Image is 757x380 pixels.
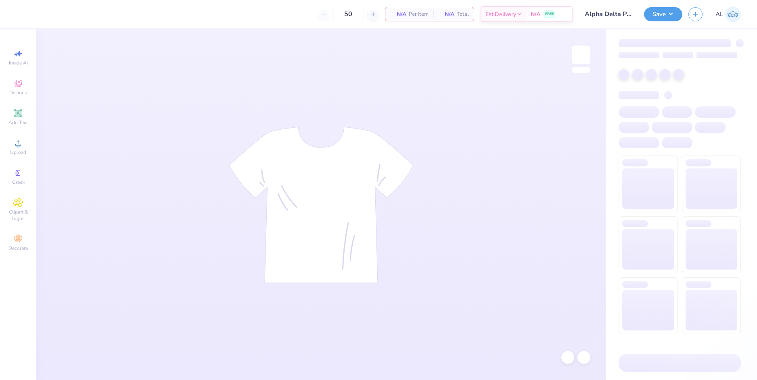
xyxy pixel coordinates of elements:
[9,89,27,96] span: Designs
[390,10,406,19] span: N/A
[8,245,28,251] span: Decorate
[725,6,741,22] img: Alyzza Lydia Mae Sobrino
[457,10,469,19] span: Total
[715,10,723,19] span: AL
[9,60,28,66] span: Image AI
[485,10,516,19] span: Est. Delivery
[715,6,741,22] a: AL
[229,127,414,283] img: tee-skeleton.svg
[545,11,554,17] span: FREE
[531,10,540,19] span: N/A
[12,179,25,185] span: Greek
[409,10,429,19] span: Per Item
[644,7,682,21] button: Save
[4,209,32,222] span: Clipart & logos
[10,149,26,156] span: Upload
[8,119,28,126] span: Add Text
[579,6,638,22] input: Untitled Design
[332,7,364,21] input: – –
[438,10,454,19] span: N/A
